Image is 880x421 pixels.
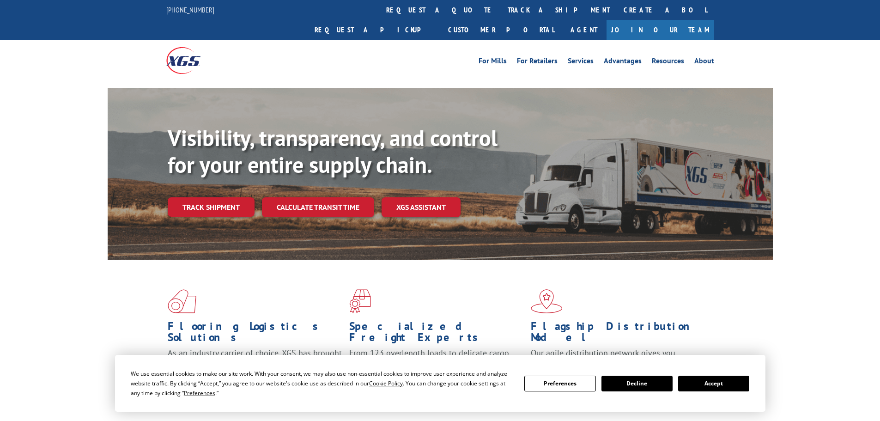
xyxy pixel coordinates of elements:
[168,197,255,217] a: Track shipment
[308,20,441,40] a: Request a pickup
[131,369,513,398] div: We use essential cookies to make our site work. With your consent, we may also use non-essential ...
[184,389,215,397] span: Preferences
[531,289,563,313] img: xgs-icon-flagship-distribution-model-red
[168,348,342,380] span: As an industry carrier of choice, XGS has brought innovation and dedication to flooring logistics...
[349,348,524,389] p: From 123 overlength loads to delicate cargo, our experienced staff knows the best way to move you...
[517,57,558,67] a: For Retailers
[369,379,403,387] span: Cookie Policy
[382,197,461,217] a: XGS ASSISTANT
[479,57,507,67] a: For Mills
[604,57,642,67] a: Advantages
[168,321,342,348] h1: Flooring Logistics Solutions
[168,289,196,313] img: xgs-icon-total-supply-chain-intelligence-red
[115,355,765,412] div: Cookie Consent Prompt
[166,5,214,14] a: [PHONE_NUMBER]
[561,20,607,40] a: Agent
[349,321,524,348] h1: Specialized Freight Experts
[607,20,714,40] a: Join Our Team
[568,57,594,67] a: Services
[349,289,371,313] img: xgs-icon-focused-on-flooring-red
[694,57,714,67] a: About
[678,376,749,391] button: Accept
[441,20,561,40] a: Customer Portal
[531,321,705,348] h1: Flagship Distribution Model
[168,123,498,179] b: Visibility, transparency, and control for your entire supply chain.
[262,197,374,217] a: Calculate transit time
[524,376,595,391] button: Preferences
[601,376,673,391] button: Decline
[652,57,684,67] a: Resources
[531,348,701,369] span: Our agile distribution network gives you nationwide inventory management on demand.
